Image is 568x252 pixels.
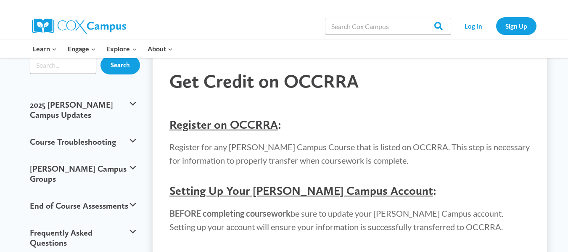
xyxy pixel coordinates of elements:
[169,140,530,167] p: Register for any [PERSON_NAME] Campus Course that is listed on OCCRRA. This step is necessary for...
[169,207,530,233] p: be sure to update your [PERSON_NAME] Campus account. Setting up your account will ensure your inf...
[28,40,178,58] nav: Primary Navigation
[455,17,492,34] a: Log In
[142,40,178,58] button: Child menu of About
[169,117,278,132] span: Register on OCCRRA
[62,40,101,58] button: Child menu of Engage
[169,184,530,198] h4: :
[169,183,433,198] span: Setting Up Your [PERSON_NAME] Campus Account
[26,91,140,128] button: 2025 [PERSON_NAME] Campus Updates
[26,155,140,192] button: [PERSON_NAME] Campus Groups
[169,208,291,218] strong: BEFORE completing coursework
[169,70,359,92] span: Get Credit on OCCRRA
[169,118,530,132] h4: :
[325,18,451,34] input: Search Cox Campus
[26,128,140,155] button: Course Troubleshooting
[100,56,140,74] input: Search
[30,57,97,74] input: Search input
[455,17,536,34] nav: Secondary Navigation
[30,57,97,74] form: Search form
[101,40,143,58] button: Child menu of Explore
[496,17,536,34] a: Sign Up
[28,40,63,58] button: Child menu of Learn
[26,192,140,219] button: End of Course Assessments
[32,19,126,34] img: Cox Campus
